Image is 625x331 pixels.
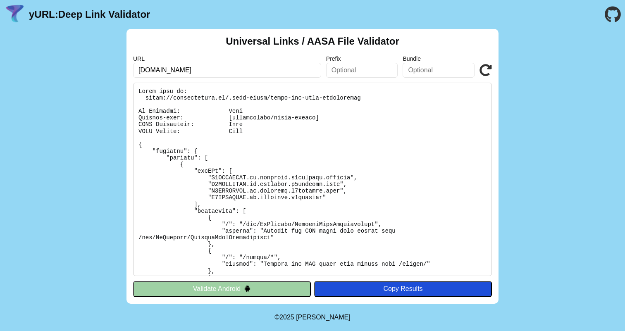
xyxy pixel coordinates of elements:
[326,55,398,62] label: Prefix
[133,63,321,78] input: Required
[4,4,26,25] img: yURL Logo
[403,63,475,78] input: Optional
[296,314,351,321] a: Michael Ibragimchayev's Personal Site
[133,83,492,276] pre: Lorem ipsu do: sitam://consectetura.el/.sedd-eiusm/tempo-inc-utla-etdoloremag Al Enimadmi: Veni Q...
[274,304,350,331] footer: ©
[403,55,475,62] label: Bundle
[244,285,251,292] img: droidIcon.svg
[279,314,294,321] span: 2025
[326,63,398,78] input: Optional
[29,9,150,20] a: yURL:Deep Link Validator
[314,281,492,297] button: Copy Results
[226,36,399,47] h2: Universal Links / AASA File Validator
[133,281,311,297] button: Validate Android
[318,285,488,293] div: Copy Results
[133,55,321,62] label: URL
